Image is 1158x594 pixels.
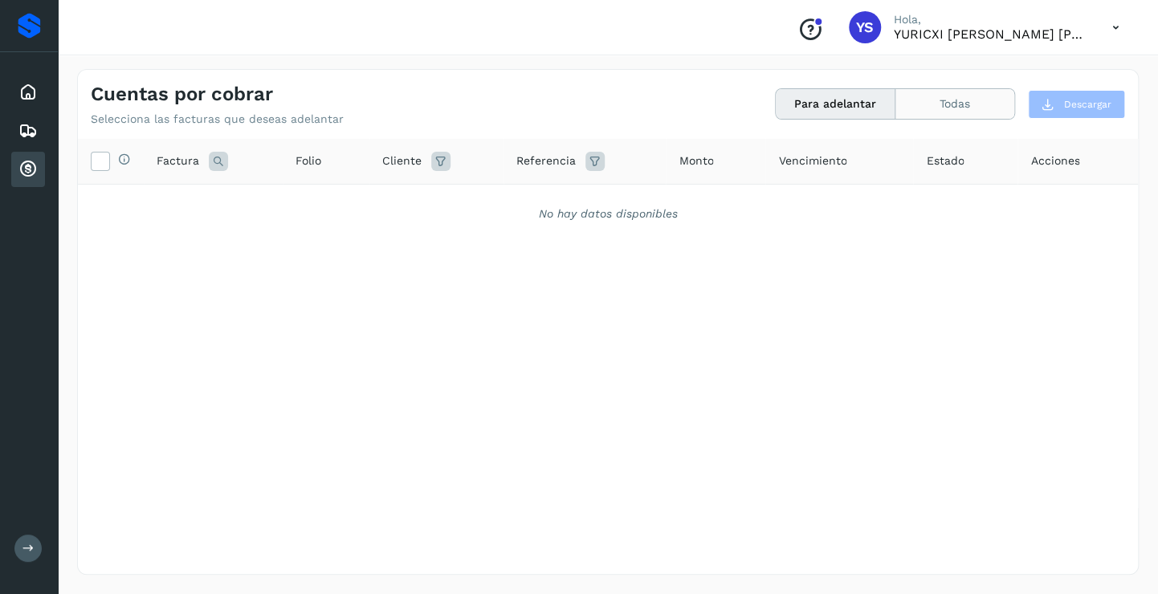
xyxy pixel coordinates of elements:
button: Descargar [1028,90,1125,119]
span: Acciones [1030,153,1079,169]
span: Factura [157,153,199,169]
button: Todas [895,89,1014,119]
div: Embarques [11,113,45,148]
div: Inicio [11,75,45,110]
span: Referencia [516,153,576,169]
p: Selecciona las facturas que deseas adelantar [91,112,344,126]
span: Cliente [382,153,422,169]
button: Para adelantar [776,89,895,119]
div: No hay datos disponibles [99,205,1117,222]
span: Estado [926,153,964,169]
div: Cuentas por cobrar [11,152,45,187]
span: Monto [679,153,713,169]
p: YURICXI SARAHI CANIZALES AMPARO [894,26,1087,42]
p: Hola, [894,13,1087,26]
span: Descargar [1064,97,1111,112]
h4: Cuentas por cobrar [91,83,273,106]
span: Vencimiento [778,153,846,169]
span: Folio [296,153,321,169]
